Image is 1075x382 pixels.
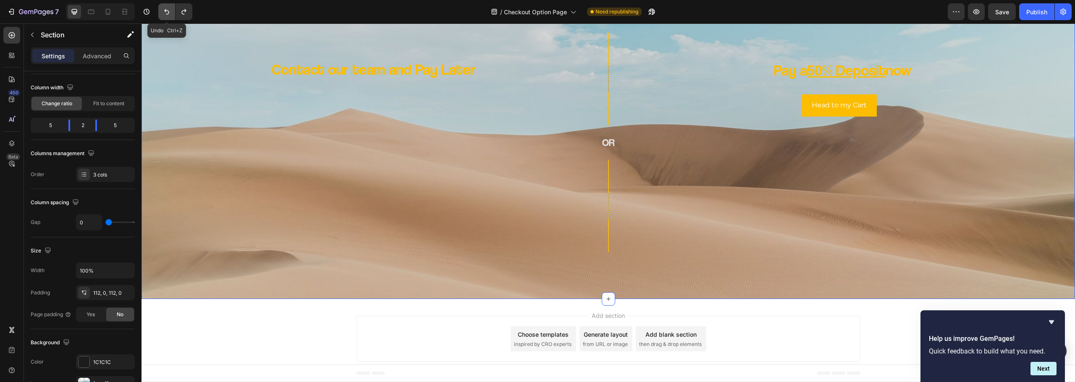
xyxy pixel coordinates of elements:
[76,263,134,278] input: Auto
[31,218,40,226] div: Gap
[660,71,735,93] button: <p>Head to my Cart</p>
[1026,8,1047,16] div: Publish
[929,347,1057,355] p: Quick feedback to build what you need.
[42,100,72,107] span: Change ratio
[8,89,20,96] div: 450
[93,171,133,179] div: 3 cols
[929,317,1057,375] div: Help us improve GemPages!
[447,288,487,296] span: Add section
[41,30,110,40] p: Section
[929,334,1057,344] h2: Help us improve GemPages!
[31,148,96,159] div: Columns management
[3,3,63,20] button: 7
[504,307,555,315] div: Add blank section
[93,100,124,107] span: Fit to content
[93,359,133,366] div: 1C1C1C
[55,7,59,17] p: 7
[93,289,133,297] div: 112, 0, 112, 0
[551,36,852,57] h2: Pay a now
[31,337,71,348] div: Background
[498,317,560,325] span: then drag & drop elements
[1030,362,1057,375] button: Next question
[372,317,430,325] span: inspired by CRO experts
[77,120,89,131] div: 2
[1019,3,1054,20] button: Publish
[31,171,45,178] div: Order
[441,317,486,325] span: from URL or image
[31,245,53,257] div: Size
[31,358,44,366] div: Color
[500,8,502,16] span: /
[670,76,725,88] p: Head to my Cart
[31,289,50,296] div: Padding
[83,52,111,60] p: Advanced
[995,8,1009,16] span: Save
[76,215,102,230] input: Auto
[42,52,65,60] p: Settings
[595,8,638,16] span: Need republishing
[1046,317,1057,327] button: Hide survey
[87,311,95,318] span: Yes
[6,153,20,160] div: Beta
[31,311,71,318] div: Page padding
[389,112,545,126] h2: OR
[142,23,1075,382] iframe: Design area
[31,197,81,208] div: Column spacing
[117,311,123,318] span: No
[988,3,1016,20] button: Save
[32,120,62,131] div: 5
[158,3,192,20] div: Undo/Redo
[504,8,567,16] span: Checkout Option Page
[31,82,75,94] div: Column width
[104,120,133,131] div: 5
[666,37,744,55] u: 50% Deposit
[442,307,486,315] div: Generate layout
[31,267,45,274] div: Width
[376,307,427,315] div: Choose templates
